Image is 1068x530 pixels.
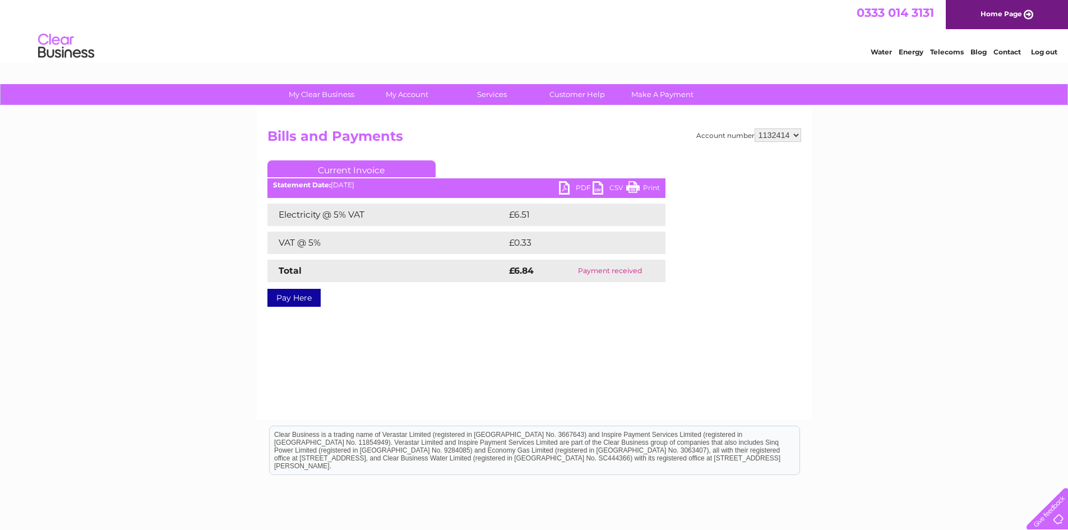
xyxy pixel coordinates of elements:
[626,181,660,197] a: Print
[506,204,637,226] td: £6.51
[267,128,801,150] h2: Bills and Payments
[275,84,368,105] a: My Clear Business
[267,160,436,177] a: Current Invoice
[279,265,302,276] strong: Total
[38,29,95,63] img: logo.png
[696,128,801,142] div: Account number
[267,204,506,226] td: Electricity @ 5% VAT
[930,48,964,56] a: Telecoms
[899,48,923,56] a: Energy
[267,289,321,307] a: Pay Here
[554,260,665,282] td: Payment received
[446,84,538,105] a: Services
[273,181,331,189] b: Statement Date:
[531,84,623,105] a: Customer Help
[506,232,639,254] td: £0.33
[871,48,892,56] a: Water
[559,181,593,197] a: PDF
[509,265,534,276] strong: £6.84
[993,48,1021,56] a: Contact
[857,6,934,20] a: 0333 014 3131
[267,181,665,189] div: [DATE]
[970,48,987,56] a: Blog
[267,232,506,254] td: VAT @ 5%
[270,6,799,54] div: Clear Business is a trading name of Verastar Limited (registered in [GEOGRAPHIC_DATA] No. 3667643...
[593,181,626,197] a: CSV
[360,84,453,105] a: My Account
[1031,48,1057,56] a: Log out
[616,84,709,105] a: Make A Payment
